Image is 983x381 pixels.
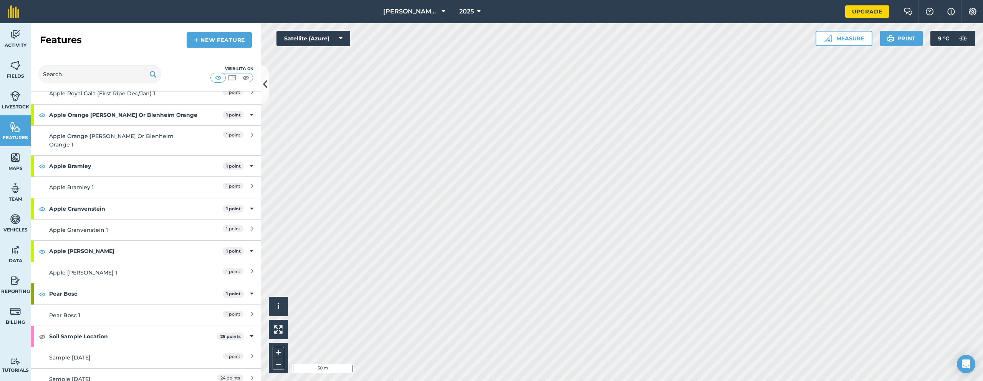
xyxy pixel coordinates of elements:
[10,152,21,163] img: svg+xml;base64,PHN2ZyB4bWxucz0iaHR0cDovL3d3dy53My5vcmcvMjAwMC9zdmciIHdpZHRoPSI1NiIgaGVpZ2h0PSI2MC...
[31,262,261,283] a: Apple [PERSON_NAME] 11 point
[10,183,21,194] img: svg+xml;base64,PD94bWwgdmVyc2lvbj0iMS4wIiBlbmNvZGluZz0idXRmLTgiPz4KPCEtLSBHZW5lcmF0b3I6IEFkb2JlIE...
[845,5,889,18] a: Upgrade
[49,89,185,98] div: Apple Royal Gala (First Ripe Dec/Jan) 1
[31,283,261,304] div: Pear Bosc1 point
[223,225,243,232] span: 1 point
[273,358,284,369] button: –
[274,325,283,334] img: Four arrows, one pointing top left, one top right, one bottom right and the last bottom left
[955,31,971,46] img: svg+xml;base64,PD94bWwgdmVyc2lvbj0iMS4wIiBlbmNvZGluZz0idXRmLTgiPz4KPCEtLSBHZW5lcmF0b3I6IEFkb2JlIE...
[223,183,243,189] span: 1 point
[31,304,261,326] a: Pear Bosc 11 point
[10,121,21,133] img: svg+xml;base64,PHN2ZyB4bWxucz0iaHR0cDovL3d3dy53My5vcmcvMjAwMC9zdmciIHdpZHRoPSI1NiIgaGVpZ2h0PSI2MC...
[39,204,46,213] img: svg+xml;base64,PHN2ZyB4bWxucz0iaHR0cDovL3d3dy53My5vcmcvMjAwMC9zdmciIHdpZHRoPSIxOCIgaGVpZ2h0PSIyNC...
[31,156,261,176] div: Apple Bramley1 point
[38,65,161,83] input: Search
[49,241,223,261] strong: Apple [PERSON_NAME]
[10,358,21,365] img: svg+xml;base64,PD94bWwgdmVyc2lvbj0iMS4wIiBlbmNvZGluZz0idXRmLTgiPz4KPCEtLSBHZW5lcmF0b3I6IEFkb2JlIE...
[925,8,934,15] img: A question mark icon
[459,7,474,16] span: 2025
[904,8,913,15] img: Two speech bubbles overlapping with the left bubble in the forefront
[938,31,949,46] span: 9 ° C
[49,226,185,234] div: Apple Granvenstein 1
[10,275,21,286] img: svg+xml;base64,PD94bWwgdmVyc2lvbj0iMS4wIiBlbmNvZGluZz0idXRmLTgiPz4KPCEtLSBHZW5lcmF0b3I6IEFkb2JlIE...
[10,306,21,317] img: svg+xml;base64,PD94bWwgdmVyc2lvbj0iMS4wIiBlbmNvZGluZz0idXRmLTgiPz4KPCEtLSBHZW5lcmF0b3I6IEFkb2JlIE...
[39,332,46,341] img: svg+xml;base64,PHN2ZyB4bWxucz0iaHR0cDovL3d3dy53My5vcmcvMjAwMC9zdmciIHdpZHRoPSIxOCIgaGVpZ2h0PSIyNC...
[226,112,241,118] strong: 1 point
[210,66,253,72] div: Visibility: On
[880,31,923,46] button: Print
[226,163,241,169] strong: 1 point
[8,5,19,18] img: fieldmargin Logo
[49,311,185,319] div: Pear Bosc 1
[10,213,21,225] img: svg+xml;base64,PD94bWwgdmVyc2lvbj0iMS4wIiBlbmNvZGluZz0idXRmLTgiPz4KPCEtLSBHZW5lcmF0b3I6IEFkb2JlIE...
[31,176,261,198] a: Apple Bramley 11 point
[39,289,46,299] img: svg+xml;base64,PHN2ZyB4bWxucz0iaHR0cDovL3d3dy53My5vcmcvMjAwMC9zdmciIHdpZHRoPSIxOCIgaGVpZ2h0PSIyNC...
[10,244,21,256] img: svg+xml;base64,PD94bWwgdmVyc2lvbj0iMS4wIiBlbmNvZGluZz0idXRmLTgiPz4KPCEtLSBHZW5lcmF0b3I6IEFkb2JlIE...
[223,311,243,317] span: 1 point
[220,334,241,339] strong: 25 points
[187,32,252,48] a: New feature
[31,241,261,261] div: Apple [PERSON_NAME]1 point
[226,291,241,296] strong: 1 point
[217,374,243,381] span: 24 points
[223,131,243,138] span: 1 point
[39,247,46,256] img: svg+xml;base64,PHN2ZyB4bWxucz0iaHR0cDovL3d3dy53My5vcmcvMjAwMC9zdmciIHdpZHRoPSIxOCIgaGVpZ2h0PSIyNC...
[40,34,82,46] h2: Features
[269,297,288,316] button: i
[226,206,241,211] strong: 1 point
[383,7,439,16] span: [PERSON_NAME]'s Run
[223,89,243,95] span: 1 point
[241,74,251,82] img: svg+xml;base64,PHN2ZyB4bWxucz0iaHR0cDovL3d3dy53My5vcmcvMjAwMC9zdmciIHdpZHRoPSI1MCIgaGVpZ2h0PSI0MC...
[149,70,157,79] img: svg+xml;base64,PHN2ZyB4bWxucz0iaHR0cDovL3d3dy53My5vcmcvMjAwMC9zdmciIHdpZHRoPSIxOSIgaGVpZ2h0PSIyNC...
[824,35,832,42] img: Ruler icon
[957,355,975,373] div: Open Intercom Messenger
[10,90,21,102] img: svg+xml;base64,PD94bWwgdmVyc2lvbj0iMS4wIiBlbmNvZGluZz0idXRmLTgiPz4KPCEtLSBHZW5lcmF0b3I6IEFkb2JlIE...
[968,8,977,15] img: A cog icon
[49,198,223,219] strong: Apple Granvenstein
[273,347,284,358] button: +
[49,283,223,304] strong: Pear Bosc
[31,219,261,240] a: Apple Granvenstein 11 point
[213,74,223,82] img: svg+xml;base64,PHN2ZyB4bWxucz0iaHR0cDovL3d3dy53My5vcmcvMjAwMC9zdmciIHdpZHRoPSI1MCIgaGVpZ2h0PSI0MC...
[816,31,872,46] button: Measure
[31,125,261,155] a: Apple Orange [PERSON_NAME] Or Blenheim Orange 11 point
[49,105,223,125] strong: Apple Orange [PERSON_NAME] Or Blenheim Orange
[887,34,894,43] img: svg+xml;base64,PHN2ZyB4bWxucz0iaHR0cDovL3d3dy53My5vcmcvMjAwMC9zdmciIHdpZHRoPSIxOSIgaGVpZ2h0PSIyNC...
[49,353,185,362] div: Sample [DATE]
[10,60,21,71] img: svg+xml;base64,PHN2ZyB4bWxucz0iaHR0cDovL3d3dy53My5vcmcvMjAwMC9zdmciIHdpZHRoPSI1NiIgaGVpZ2h0PSI2MC...
[31,198,261,219] div: Apple Granvenstein1 point
[223,353,243,359] span: 1 point
[947,7,955,16] img: svg+xml;base64,PHN2ZyB4bWxucz0iaHR0cDovL3d3dy53My5vcmcvMjAwMC9zdmciIHdpZHRoPSIxNyIgaGVpZ2h0PSIxNy...
[49,156,223,176] strong: Apple Bramley
[31,347,261,368] a: Sample [DATE]1 point
[39,110,46,120] img: svg+xml;base64,PHN2ZyB4bWxucz0iaHR0cDovL3d3dy53My5vcmcvMjAwMC9zdmciIHdpZHRoPSIxOCIgaGVpZ2h0PSIyNC...
[227,74,237,82] img: svg+xml;base64,PHN2ZyB4bWxucz0iaHR0cDovL3d3dy53My5vcmcvMjAwMC9zdmciIHdpZHRoPSI1MCIgaGVpZ2h0PSI0MC...
[276,31,350,46] button: Satellite (Azure)
[31,83,261,104] a: Apple Royal Gala (First Ripe Dec/Jan) 11 point
[49,326,217,347] strong: Soil Sample Location
[49,132,185,149] div: Apple Orange [PERSON_NAME] Or Blenheim Orange 1
[226,248,241,254] strong: 1 point
[194,35,199,45] img: svg+xml;base64,PHN2ZyB4bWxucz0iaHR0cDovL3d3dy53My5vcmcvMjAwMC9zdmciIHdpZHRoPSIxNCIgaGVpZ2h0PSIyNC...
[223,268,243,275] span: 1 point
[930,31,975,46] button: 9 °C
[39,161,46,171] img: svg+xml;base64,PHN2ZyB4bWxucz0iaHR0cDovL3d3dy53My5vcmcvMjAwMC9zdmciIHdpZHRoPSIxOCIgaGVpZ2h0PSIyNC...
[49,268,185,277] div: Apple [PERSON_NAME] 1
[277,301,280,311] span: i
[10,29,21,40] img: svg+xml;base64,PD94bWwgdmVyc2lvbj0iMS4wIiBlbmNvZGluZz0idXRmLTgiPz4KPCEtLSBHZW5lcmF0b3I6IEFkb2JlIE...
[49,183,185,191] div: Apple Bramley 1
[31,326,261,347] div: Soil Sample Location25 points
[31,105,261,125] div: Apple Orange [PERSON_NAME] Or Blenheim Orange1 point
